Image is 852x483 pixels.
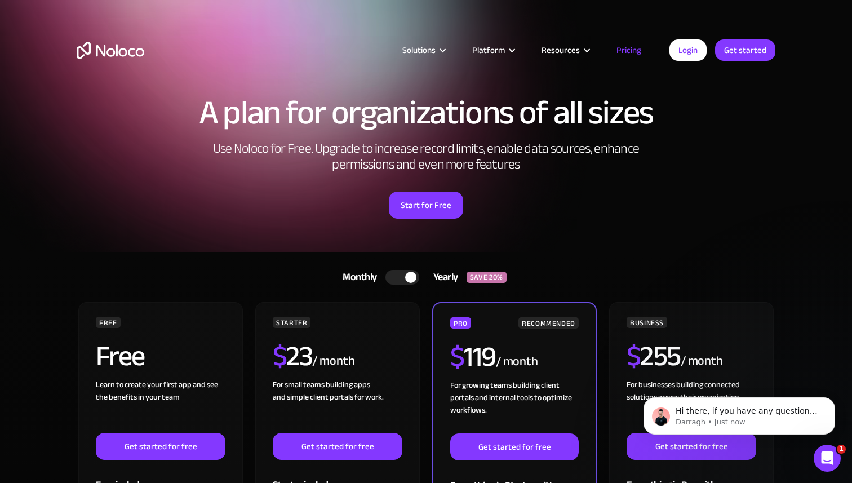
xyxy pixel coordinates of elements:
div: Monthly [329,269,385,286]
div: / month [312,352,354,370]
a: Get started for free [273,433,402,460]
h1: A plan for organizations of all sizes [77,96,775,130]
div: Resources [542,43,580,57]
h2: Free [96,342,145,370]
a: Get started for free [96,433,225,460]
div: Platform [458,43,527,57]
div: / month [496,353,538,371]
div: PRO [450,317,471,329]
a: Get started [715,39,775,61]
div: BUSINESS [627,317,667,328]
div: For growing teams building client portals and internal tools to optimize workflows. [450,379,579,433]
div: For small teams building apps and simple client portals for work. ‍ [273,379,402,433]
div: Yearly [419,269,467,286]
div: RECOMMENDED [518,317,579,329]
div: Solutions [402,43,436,57]
span: 1 [837,445,846,454]
h2: 119 [450,343,496,371]
a: Login [669,39,707,61]
a: Start for Free [389,192,463,219]
div: SAVE 20% [467,272,507,283]
div: Learn to create your first app and see the benefits in your team ‍ [96,379,225,433]
a: home [77,42,144,59]
div: Resources [527,43,602,57]
span: $ [627,330,641,383]
div: Platform [472,43,505,57]
iframe: Intercom live chat [814,445,841,472]
a: Get started for free [450,433,579,460]
div: / month [681,352,723,370]
h2: Use Noloco for Free. Upgrade to increase record limits, enable data sources, enhance permissions ... [201,141,651,172]
iframe: Intercom notifications message [627,374,852,453]
div: FREE [96,317,121,328]
span: $ [450,330,464,383]
div: STARTER [273,317,310,328]
a: Pricing [602,43,655,57]
span: $ [273,330,287,383]
h2: 255 [627,342,681,370]
h2: 23 [273,342,313,370]
div: Solutions [388,43,458,57]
